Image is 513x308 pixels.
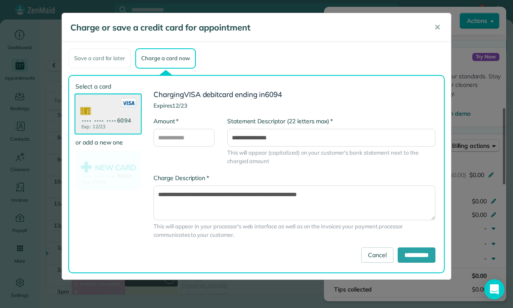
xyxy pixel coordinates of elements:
h4: Expires [153,103,435,108]
span: This will appear in your processor's web interface as well as on the invoices your payment proces... [153,222,435,239]
label: or add a new one [75,138,141,147]
span: VISA [184,90,201,99]
span: 6094 [265,90,282,99]
div: Open Intercom Messenger [484,279,505,300]
label: Amount [153,117,178,125]
label: Statement Descriptor (22 letters max) [227,117,333,125]
span: debit [203,90,219,99]
span: This will appear (capitalized) on your customer's bank statement next to the charged amount [227,149,435,165]
span: 12/23 [172,102,187,109]
div: Charge a card now [135,48,195,69]
span: ✕ [434,22,441,32]
a: Cancel [361,247,393,263]
h5: Charge or save a credit card for appointment [70,22,422,33]
h3: Charging card ending in [153,91,435,99]
label: Charge Description [153,174,209,182]
label: Select a card [75,82,141,91]
div: Save a card for later [68,48,131,69]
